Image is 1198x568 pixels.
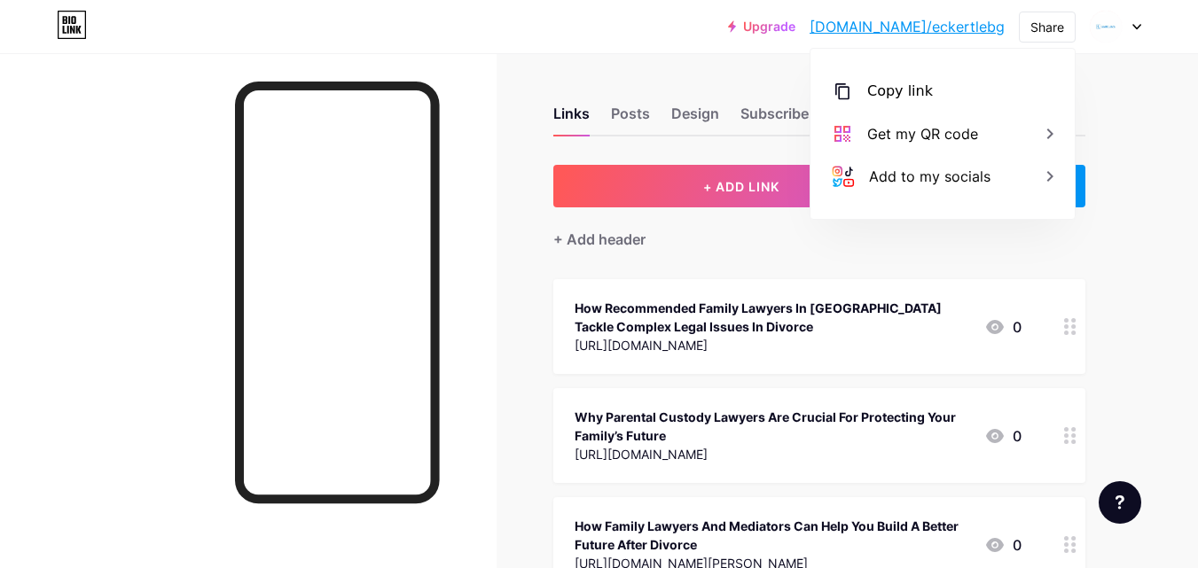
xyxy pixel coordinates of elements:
span: + ADD LINK [703,179,779,194]
button: + ADD LINK [553,165,930,207]
div: How Recommended Family Lawyers In [GEOGRAPHIC_DATA] Tackle Complex Legal Issues In Divorce [575,299,970,336]
div: + Add header [553,229,646,250]
div: Share [1030,18,1064,36]
div: Why Parental Custody Lawyers Are Crucial For Protecting Your Family’s Future [575,408,970,445]
div: 0 [984,425,1022,447]
div: [URL][DOMAIN_NAME] [575,336,970,354]
a: Upgrade [728,19,795,34]
div: Copy link [867,81,933,102]
div: Posts [611,103,650,135]
div: Add to my socials [869,166,991,187]
div: Get my QR code [867,123,978,144]
div: How Family Lawyers And Mediators Can Help You Build A Better Future After Divorce [575,517,970,554]
div: Design [671,103,719,135]
div: Links [553,103,590,135]
div: Subscribers [740,103,822,135]
div: [URL][DOMAIN_NAME] [575,445,970,463]
div: 0 [984,316,1022,338]
a: [DOMAIN_NAME]/eckertlebg [810,16,1005,37]
img: eckert legal [1089,10,1123,43]
div: 0 [984,534,1022,556]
